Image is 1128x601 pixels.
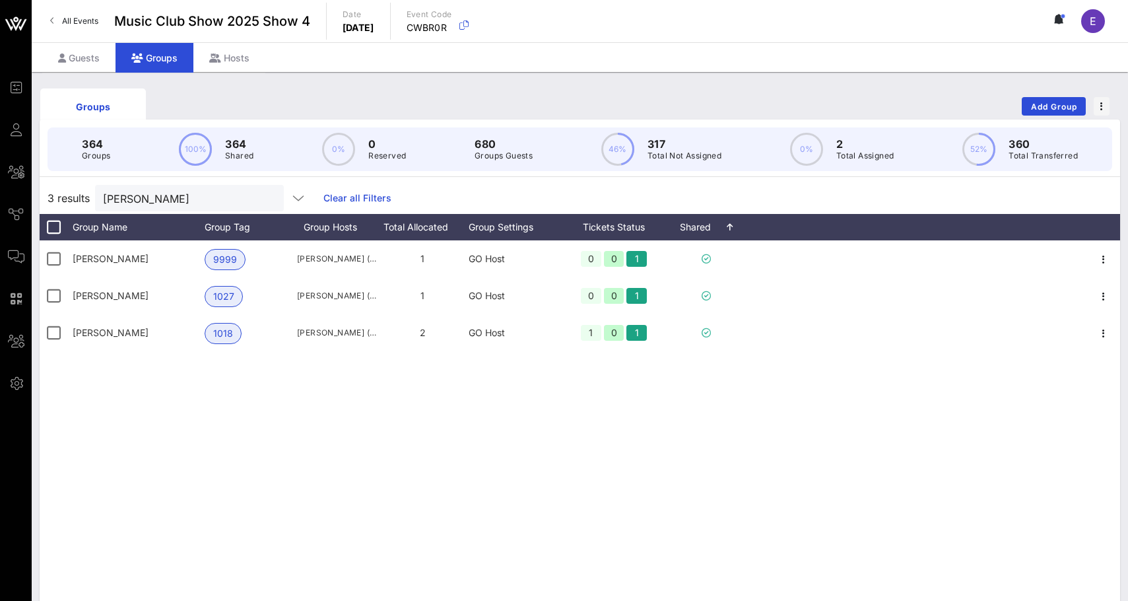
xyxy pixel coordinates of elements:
[368,149,406,162] p: Reserved
[1009,149,1078,162] p: Total Transferred
[626,288,647,304] div: 1
[475,136,533,152] p: 680
[73,290,149,301] span: Wes Piatt
[581,288,601,304] div: 0
[297,252,376,265] span: [PERSON_NAME] ([EMAIL_ADDRESS][DOMAIN_NAME])
[42,11,106,32] a: All Events
[469,277,561,314] div: GO Host
[647,136,721,152] p: 317
[205,214,297,240] div: Group Tag
[82,136,110,152] p: 364
[469,240,561,277] div: GO Host
[343,8,374,21] p: Date
[407,8,452,21] p: Event Code
[1022,97,1086,116] button: Add Group
[48,190,90,206] span: 3 results
[604,325,624,341] div: 0
[114,11,310,31] span: Music Club Show 2025 Show 4
[469,314,561,351] div: GO Host
[604,251,624,267] div: 0
[213,250,237,269] span: 9999
[561,214,667,240] div: Tickets Status
[116,43,193,73] div: Groups
[420,327,426,338] span: 2
[73,253,149,264] span: Wes Carter
[376,214,469,240] div: Total Allocated
[62,16,98,26] span: All Events
[297,214,376,240] div: Group Hosts
[213,287,234,306] span: 1027
[193,43,265,73] div: Hosts
[213,324,233,343] span: 1018
[297,326,376,339] span: [PERSON_NAME] ([EMAIL_ADDRESS][DOMAIN_NAME])
[368,136,406,152] p: 0
[407,21,452,34] p: CWBR0R
[225,149,253,162] p: Shared
[581,325,601,341] div: 1
[836,149,894,162] p: Total Assigned
[323,191,391,205] a: Clear all Filters
[581,251,601,267] div: 0
[604,288,624,304] div: 0
[82,149,110,162] p: Groups
[469,214,561,240] div: Group Settings
[626,251,647,267] div: 1
[420,253,424,264] span: 1
[42,43,116,73] div: Guests
[1030,102,1078,112] span: Add Group
[626,325,647,341] div: 1
[73,214,205,240] div: Group Name
[420,290,424,301] span: 1
[836,136,894,152] p: 2
[1090,15,1096,28] span: E
[343,21,374,34] p: [DATE]
[1081,9,1105,33] div: E
[297,289,376,302] span: [PERSON_NAME] ([PERSON_NAME][EMAIL_ADDRESS][DOMAIN_NAME])
[475,149,533,162] p: Groups Guests
[50,100,136,114] div: Groups
[647,149,721,162] p: Total Not Assigned
[225,136,253,152] p: 364
[667,214,746,240] div: Shared
[73,327,149,338] span: Wes Sheffield
[1009,136,1078,152] p: 360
